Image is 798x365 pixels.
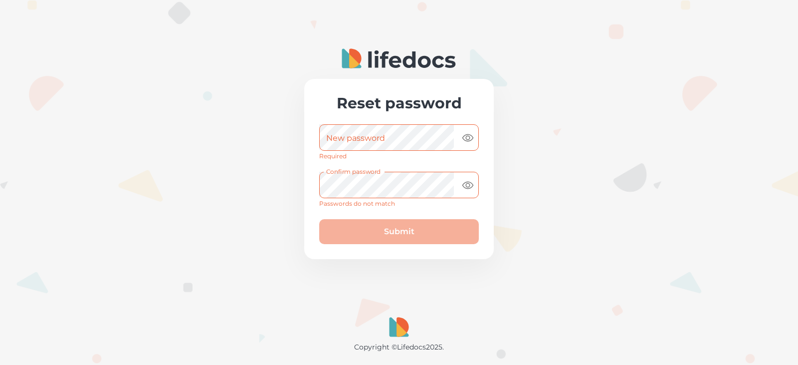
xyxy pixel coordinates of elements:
[319,200,479,207] p: Passwords do not match
[326,167,381,176] label: Confirm password
[319,94,479,112] h2: Reset password
[458,175,478,195] button: toggle password visibility
[319,153,479,160] p: Required
[458,128,478,148] button: toggle password visibility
